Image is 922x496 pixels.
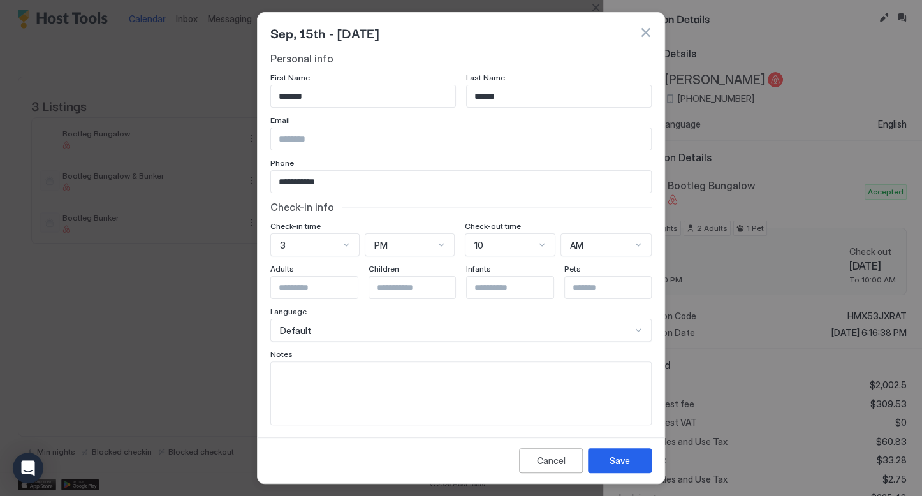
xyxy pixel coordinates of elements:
[13,453,43,483] div: Open Intercom Messenger
[610,454,630,467] div: Save
[270,158,294,168] span: Phone
[271,171,651,193] input: Input Field
[270,52,333,65] span: Personal info
[270,264,294,274] span: Adults
[466,264,491,274] span: Infants
[270,221,321,231] span: Check-in time
[570,240,583,251] span: AM
[271,277,376,298] input: Input Field
[271,362,651,425] textarea: Input Field
[270,23,379,42] span: Sep, 15th - [DATE]
[270,115,290,125] span: Email
[537,454,566,467] div: Cancel
[369,264,399,274] span: Children
[374,240,388,251] span: PM
[271,85,455,107] input: Input Field
[270,307,307,316] span: Language
[270,201,334,214] span: Check-in info
[474,240,483,251] span: 10
[466,73,505,82] span: Last Name
[369,277,474,298] input: Input Field
[280,240,286,251] span: 3
[467,277,571,298] input: Input Field
[588,448,652,473] button: Save
[280,325,311,337] span: Default
[270,349,293,359] span: Notes
[564,264,581,274] span: Pets
[565,277,670,298] input: Input Field
[467,85,651,107] input: Input Field
[270,73,310,82] span: First Name
[519,448,583,473] button: Cancel
[465,221,521,231] span: Check-out time
[271,128,651,150] input: Input Field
